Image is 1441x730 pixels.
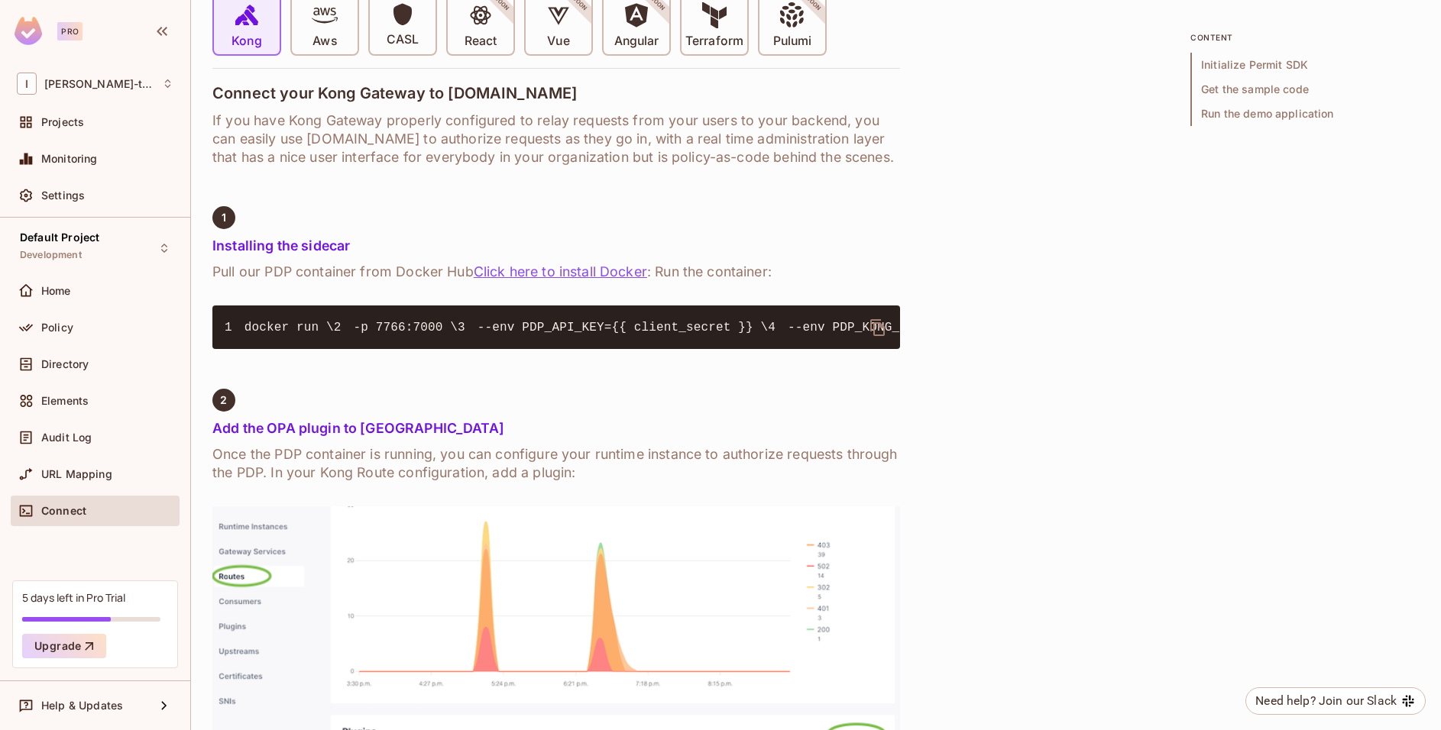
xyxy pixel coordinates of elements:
span: I [17,73,37,95]
p: content [1190,31,1420,44]
h4: Connect your Kong Gateway to [DOMAIN_NAME] [212,84,900,102]
h5: Installing the sidecar [212,238,900,254]
span: Development [20,249,82,261]
code: -p 7766:7000 \ --env PDP_API_KEY={{ client_secret }} \ --env PDP_KONG_INTEGRATION=true \ {{ docke... [225,321,1262,334]
button: Upgrade [22,634,106,658]
span: Run the demo application [1190,102,1420,126]
span: Policy [41,321,73,334]
span: Elements [41,395,89,407]
span: 3 [458,318,478,337]
div: Need help? Join our Slack [1255,692,1397,710]
p: Angular [614,34,659,49]
p: Aws [312,34,336,49]
span: Get the sample code [1190,77,1420,102]
p: Pulumi [773,34,811,49]
a: Click here to install Docker [474,263,647,279]
p: React [465,34,497,49]
h5: Add the OPA plugin to [GEOGRAPHIC_DATA] [212,421,900,436]
span: 4 [768,318,788,337]
p: Vue [547,34,569,49]
span: URL Mapping [41,468,112,480]
span: Audit Log [41,431,92,444]
span: Directory [41,358,89,370]
span: 1 [225,318,244,337]
button: delete [860,309,896,346]
span: Monitoring [41,153,98,165]
h6: Pull our PDP container from Docker Hub : Run the container: [212,263,900,281]
span: docker run \ [244,321,334,334]
img: SReyMgAAAABJRU5ErkJggg== [15,17,42,45]
span: Settings [41,189,85,202]
span: 1 [222,212,226,224]
span: Initialize Permit SDK [1190,53,1420,77]
span: Help & Updates [41,699,123,712]
span: Workspace: Ignacio-test [44,78,154,90]
h6: If you have Kong Gateway properly configured to relay requests from your users to your backend, y... [212,111,900,166]
span: Projects [41,116,84,128]
span: 2 [334,318,354,337]
span: Connect [41,505,86,517]
p: CASL [387,32,419,47]
span: Home [41,285,71,297]
span: Default Project [20,231,99,244]
div: Pro [57,22,83,40]
p: Kong [232,34,261,49]
span: 2 [220,394,227,406]
div: 5 days left in Pro Trial [22,590,125,605]
h6: Once the PDP container is running, you can configure your runtime instance to authorize requests ... [212,445,900,482]
p: Terraform [685,34,743,49]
